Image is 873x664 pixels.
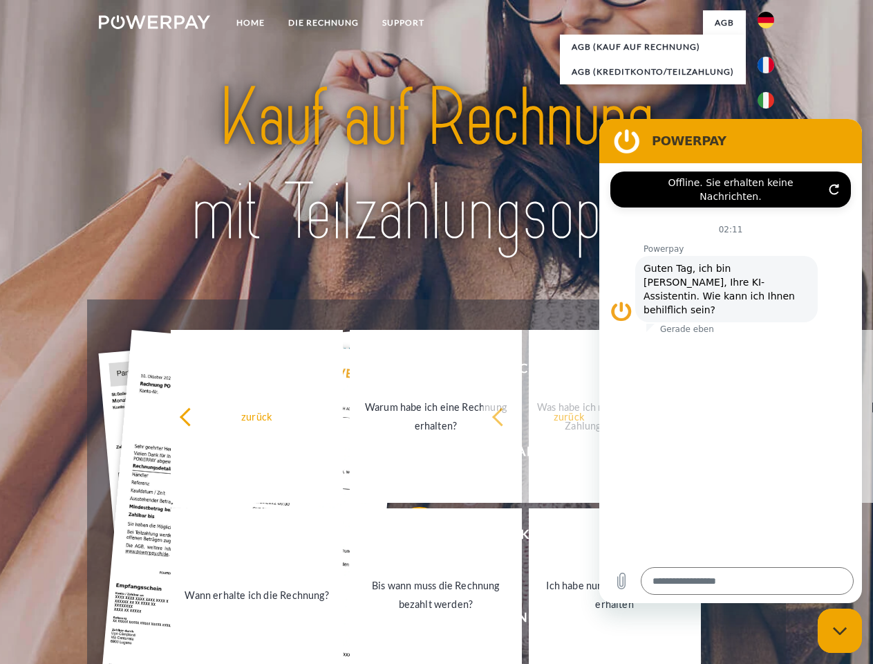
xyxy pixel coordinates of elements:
[818,609,862,653] iframe: Schaltfläche zum Öffnen des Messaging-Fensters; Konversation läuft
[132,66,741,265] img: title-powerpay_de.svg
[179,585,335,604] div: Wann erhalte ich die Rechnung?
[758,57,774,73] img: fr
[358,398,514,435] div: Warum habe ich eine Rechnung erhalten?
[358,576,514,614] div: Bis wann muss die Rechnung bezahlt werden?
[225,10,276,35] a: Home
[537,576,693,614] div: Ich habe nur eine Teillieferung erhalten
[99,15,210,29] img: logo-powerpay-white.svg
[370,10,436,35] a: SUPPORT
[560,35,746,59] a: AGB (Kauf auf Rechnung)
[758,12,774,28] img: de
[599,119,862,603] iframe: Messaging-Fenster
[703,10,746,35] a: agb
[276,10,370,35] a: DIE RECHNUNG
[491,407,647,425] div: zurück
[179,407,335,425] div: zurück
[758,92,774,109] img: it
[560,59,746,84] a: AGB (Kreditkonto/Teilzahlung)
